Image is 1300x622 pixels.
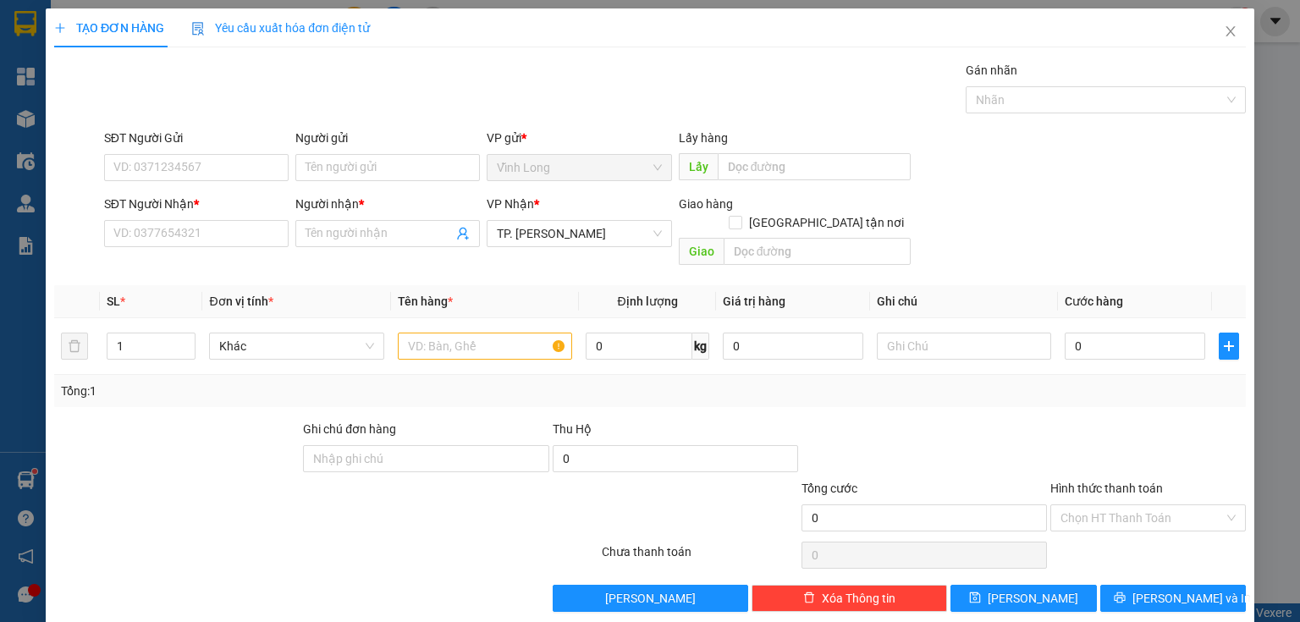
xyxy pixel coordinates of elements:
[295,129,480,147] div: Người gửi
[552,422,591,436] span: Thu Hộ
[803,592,815,605] span: delete
[752,585,947,612] button: deleteXóa Thông tin
[303,445,548,472] input: Ghi chú đơn hàng
[870,285,1058,318] th: Ghi chú
[107,294,120,308] span: SL
[950,585,1097,612] button: save[PERSON_NAME]
[678,238,723,265] span: Giao
[191,22,205,36] img: icon
[966,63,1017,77] label: Gán nhãn
[617,294,677,308] span: Định lượng
[497,155,661,180] span: Vĩnh Long
[61,382,503,400] div: Tổng: 1
[104,129,289,147] div: SĐT Người Gửi
[1220,339,1238,353] span: plus
[692,333,709,360] span: kg
[1100,585,1247,612] button: printer[PERSON_NAME] và In
[456,227,470,240] span: user-add
[969,592,981,605] span: save
[723,238,911,265] input: Dọc đường
[605,589,696,608] span: [PERSON_NAME]
[1065,294,1123,308] span: Cước hàng
[54,21,164,35] span: TẠO ĐƠN HÀNG
[678,153,717,180] span: Lấy
[1219,333,1239,360] button: plus
[600,542,799,572] div: Chưa thanh toán
[219,333,373,359] span: Khác
[723,294,785,308] span: Giá trị hàng
[191,21,370,35] span: Yêu cầu xuất hóa đơn điện tử
[54,22,66,34] span: plus
[988,589,1078,608] span: [PERSON_NAME]
[1114,592,1126,605] span: printer
[398,333,572,360] input: VD: Bàn, Ghế
[742,213,911,232] span: [GEOGRAPHIC_DATA] tận nơi
[678,197,732,211] span: Giao hàng
[487,129,671,147] div: VP gửi
[1132,589,1251,608] span: [PERSON_NAME] và In
[1207,8,1254,56] button: Close
[723,333,863,360] input: 0
[61,333,88,360] button: delete
[104,195,289,213] div: SĐT Người Nhận
[801,482,857,495] span: Tổng cước
[877,333,1051,360] input: Ghi Chú
[209,294,273,308] span: Đơn vị tính
[552,585,747,612] button: [PERSON_NAME]
[1050,482,1163,495] label: Hình thức thanh toán
[1224,25,1237,38] span: close
[303,422,396,436] label: Ghi chú đơn hàng
[487,197,534,211] span: VP Nhận
[822,589,895,608] span: Xóa Thông tin
[717,153,911,180] input: Dọc đường
[398,294,453,308] span: Tên hàng
[497,221,661,246] span: TP. Hồ Chí Minh
[678,131,727,145] span: Lấy hàng
[295,195,480,213] div: Người nhận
